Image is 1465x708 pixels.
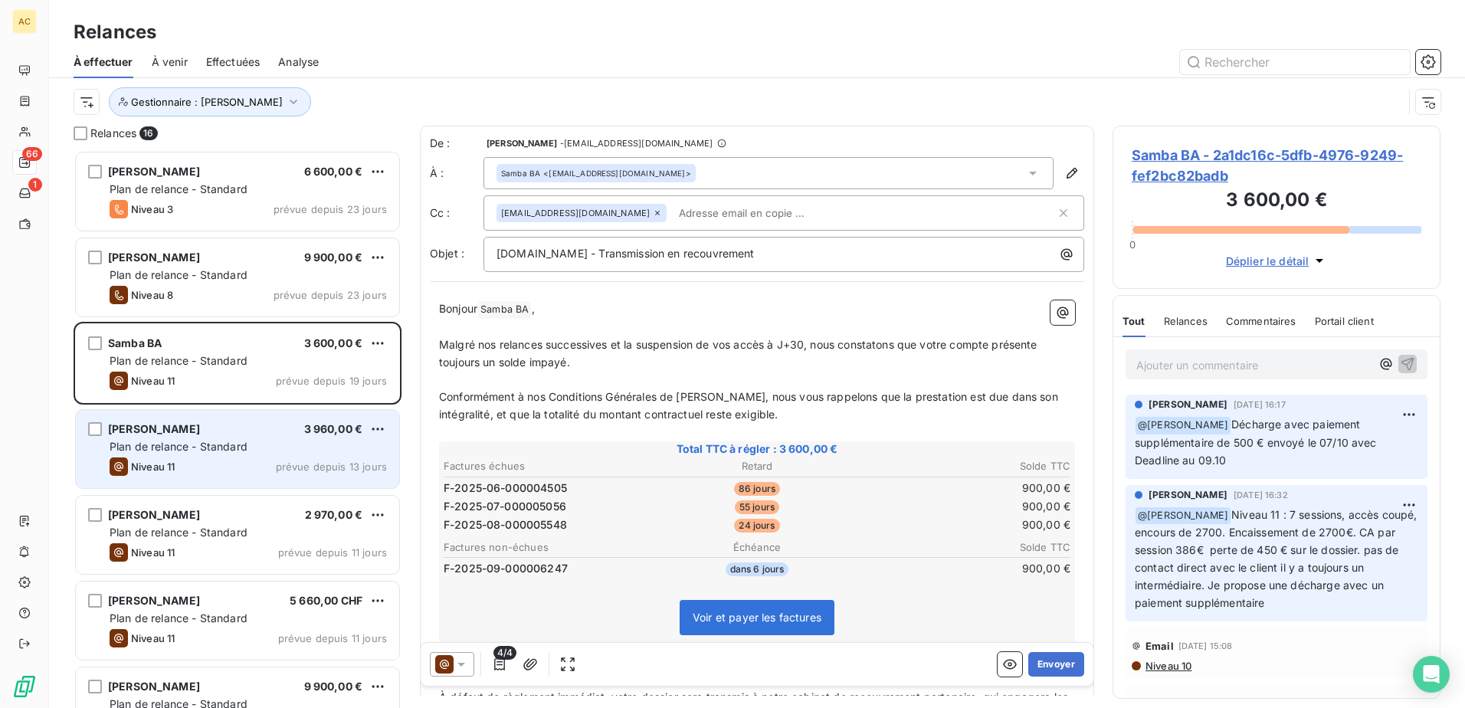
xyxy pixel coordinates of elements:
span: 4/4 [493,646,516,660]
label: Cc : [430,205,483,221]
input: Rechercher [1180,50,1410,74]
span: dans 6 jours [726,562,789,576]
span: Objet : [430,247,464,260]
span: Niveau 11 [131,375,175,387]
span: [DATE] 16:32 [1234,490,1288,500]
span: [PERSON_NAME] [108,251,200,264]
th: Factures non-échues [443,539,651,556]
div: Open Intercom Messenger [1413,656,1450,693]
span: 0 [1129,238,1136,251]
span: Tout [1123,315,1145,327]
span: Plan de relance - Standard [110,182,247,195]
span: Portail client [1315,315,1374,327]
span: Niveau 3 [131,203,173,215]
span: Déplier le détail [1226,253,1309,269]
span: prévue depuis 11 jours [278,632,387,644]
span: Plan de relance - Standard [110,268,247,281]
span: [DATE] 15:08 [1178,641,1233,651]
button: Gestionnaire : [PERSON_NAME] [109,87,311,116]
span: À venir [152,54,188,70]
span: Gestionnaire : [PERSON_NAME] [131,96,283,108]
span: 1 [28,178,42,192]
span: Niveau 11 [131,632,175,644]
span: [EMAIL_ADDRESS][DOMAIN_NAME] [501,208,650,218]
th: Factures échues [443,458,651,474]
span: @ [PERSON_NAME] [1136,417,1231,434]
label: À : [430,166,483,181]
span: Conformément à nos Conditions Générales de [PERSON_NAME], nous vous rappelons que la prestation e... [439,390,1061,421]
span: Bonjour [439,302,477,315]
span: 6 600,00 € [304,165,363,178]
td: 900,00 € [863,498,1071,515]
span: 16 [139,126,157,140]
span: À effectuer [74,54,133,70]
span: prévue depuis 19 jours [276,375,387,387]
div: AC [12,9,37,34]
div: grid [74,150,401,708]
span: Effectuées [206,54,261,70]
span: [PERSON_NAME] [108,594,200,607]
span: 66 [22,147,42,161]
button: Déplier le détail [1221,252,1332,270]
h3: Relances [74,18,156,46]
span: 55 jours [735,500,779,514]
span: Samba BA [501,168,540,179]
span: Samba BA - 2a1dc16c-5dfb-4976-9249-fef2bc82badb [1132,145,1421,186]
span: [PERSON_NAME] [108,165,200,178]
td: 900,00 € [863,516,1071,533]
span: prévue depuis 23 jours [274,289,387,301]
span: [PERSON_NAME] [108,508,200,521]
span: 24 jours [734,519,779,533]
span: 3 960,00 € [304,422,363,435]
span: Relances [1164,315,1208,327]
span: Voir et payer les factures [693,611,821,624]
td: 900,00 € [863,480,1071,497]
span: [PERSON_NAME] [1149,488,1227,502]
span: Plan de relance - Standard [110,611,247,624]
span: Malgré nos relances successives et la suspension de vos accès à J+30, nous constatons que votre c... [439,338,1041,369]
span: F-2025-08-000005548 [444,517,567,533]
span: Plan de relance - Standard [110,526,247,539]
span: [DATE] 15:37 [1178,698,1232,707]
span: @ [PERSON_NAME] [1136,507,1231,525]
span: 2 970,00 € [305,508,363,521]
span: Niveau 11 : 7 sessions, accès coupé, encours de 2700. Encaissement de 2700€. CA par session 386€ ... [1135,508,1421,609]
span: Niveau 8 [131,289,173,301]
span: - [EMAIL_ADDRESS][DOMAIN_NAME] [560,139,713,148]
span: prévue depuis 23 jours [274,203,387,215]
span: [PERSON_NAME] [108,422,200,435]
span: 9 900,00 € [304,680,363,693]
th: Solde TTC [863,539,1071,556]
span: De : [430,136,483,151]
span: prévue depuis 11 jours [278,546,387,559]
span: Samba BA [478,301,531,319]
span: F-2025-07-000005056 [444,499,566,514]
span: [DOMAIN_NAME] - Transmission en recouvrement [497,247,755,260]
span: Samba BA [108,336,162,349]
th: Retard [653,458,861,474]
span: , [532,302,535,315]
span: Analyse [278,54,319,70]
span: Plan de relance - Standard [110,440,247,453]
span: Plan de relance - Standard [110,354,247,367]
span: Décharge avec paiement supplémentaire de 500 € envoyé le 07/10 avec Deadline au 09.10 [1135,418,1380,467]
span: 86 jours [734,482,780,496]
th: Échéance [653,539,861,556]
span: Total TTC à régler : 3 600,00 € [441,441,1073,457]
span: 9 900,00 € [304,251,363,264]
td: F-2025-09-000006247 [443,560,651,577]
th: Solde TTC [863,458,1071,474]
td: 900,00 € [863,560,1071,577]
span: 3 600,00 € [304,336,363,349]
input: Adresse email en copie ... [673,202,850,225]
span: Email [1145,640,1174,652]
span: Commentaires [1226,315,1296,327]
span: Niveau 11 [131,546,175,559]
span: Relances [90,126,136,141]
span: [PERSON_NAME] [487,139,557,148]
span: 5 660,00 CHF [290,594,362,607]
img: Logo LeanPay [12,674,37,699]
span: [PERSON_NAME] [1149,398,1227,411]
div: <[EMAIL_ADDRESS][DOMAIN_NAME]> [501,168,691,179]
span: [PERSON_NAME] [108,680,200,693]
